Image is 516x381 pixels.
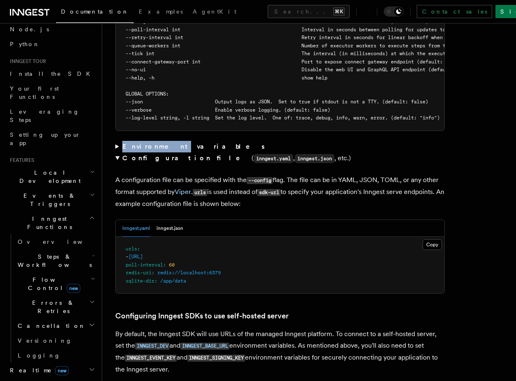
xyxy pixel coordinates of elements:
span: AgentKit [193,8,236,15]
span: Inngest tour [7,58,46,65]
button: Errors & Retries [14,295,97,318]
span: --log-level string, -l string Set the log level. One of: trace, debug, info, warn, error. (defaul... [126,115,440,121]
span: --no-ui Disable the web UI and GraphQL API endpoint (default: false) [126,67,474,72]
a: Configuring Inngest SDKs to use self-hosted server [115,310,289,322]
span: : [163,262,166,268]
span: [URL] [128,254,143,259]
button: Steps & Workflows [14,249,97,272]
span: --verbose Enable verbose logging. (default: false) [126,107,330,113]
span: poll-interval [126,262,163,268]
a: Setting up your app [7,127,97,150]
span: Your first Functions [10,85,59,100]
span: Features [7,157,34,164]
button: Toggle dark mode [384,7,404,16]
div: Inngest Functions [7,234,97,363]
span: --queue-workers int Number of executor workers to execute steps from the queue (default: 100) [126,43,512,49]
a: Documentation [56,2,134,23]
span: sqlite-dir [126,278,154,284]
span: Cancellation [14,322,86,330]
span: /app/data [160,278,186,284]
span: new [55,366,69,375]
code: --config [247,177,273,184]
span: --connect-gateway-port int Port to expose connect gateway endpoint (default: 8289) [126,59,460,65]
span: urls [126,246,137,252]
button: Local Development [7,165,97,188]
a: Your first Functions [7,81,97,104]
button: inngest.yaml [122,220,150,237]
code: inngest.yaml [254,154,293,163]
button: Realtimenew [7,363,97,378]
code: inngest.json [295,154,334,163]
kbd: ⌘K [333,7,345,16]
button: inngest.json [156,220,183,237]
span: Install the SDK [10,70,95,77]
a: Logging [14,348,97,363]
span: 60 [169,262,175,268]
span: Realtime [7,366,69,374]
button: Inngest Functions [7,211,97,234]
span: : [154,278,157,284]
p: A configuration file can be specified with the flag. The file can be in YAML, JSON, TOML, or any ... [115,174,445,210]
span: Versioning [18,337,72,344]
button: Search...⌘K [268,5,350,18]
button: Flow Controlnew [14,272,97,295]
span: --poll-interval int Interval in seconds between polling for updates to apps (default: 0) [126,27,497,33]
span: Python [10,41,40,47]
a: Python [7,37,97,51]
code: sdk-url [257,189,280,196]
p: By default, the Inngest SDK will use URLs of the managed Inngest platform. To connect to a self-h... [115,328,445,375]
span: Overview [18,238,103,245]
span: Events & Triggers [7,192,90,208]
span: : [137,246,140,252]
a: INNGEST_BASE_URL [180,341,229,349]
a: Node.js [7,22,97,37]
button: Copy [423,239,442,250]
code: INNGEST_DEV [135,343,170,350]
code: INNGEST_SIGNING_KEY [187,355,245,362]
a: Viper [175,188,191,196]
span: GLOBAL OPTIONS: [126,91,169,97]
span: Flow Control [14,276,91,292]
span: Documentation [61,8,129,15]
span: Examples [139,8,183,15]
a: Contact sales [417,5,492,18]
span: Errors & Retries [14,299,89,315]
a: Install the SDK [7,66,97,81]
a: Versioning [14,333,97,348]
button: Events & Triggers [7,188,97,211]
a: AgentKit [188,2,241,22]
a: Overview [14,234,97,249]
span: Setting up your app [10,131,81,146]
span: Local Development [7,168,90,185]
span: Node.js [10,26,49,33]
span: redis://localhost:6379 [157,270,221,276]
span: - [126,254,128,259]
span: : [152,270,154,276]
a: Leveraging Steps [7,104,97,127]
span: --help, -h show help [126,75,327,81]
span: Steps & Workflows [14,252,92,269]
span: redis-uri [126,270,152,276]
span: Leveraging Steps [10,108,79,123]
strong: Configuration file [122,154,252,162]
span: --json Output logs as JSON. Set to true if stdout is not a TTY. (default: false) [126,99,428,105]
code: urls [193,189,207,196]
span: Inngest Functions [7,215,89,231]
span: new [67,284,80,293]
a: Examples [134,2,188,22]
a: INNGEST_DEV [135,341,170,349]
summary: Environment variables [115,141,445,152]
strong: Environment variables [122,143,266,150]
summary: Configuration file(inngest.yaml,inngest.json, etc.) [115,152,445,164]
span: Logging [18,352,61,359]
code: INNGEST_EVENT_KEY [125,355,177,362]
button: Cancellation [14,318,97,333]
code: INNGEST_BASE_URL [180,343,229,350]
